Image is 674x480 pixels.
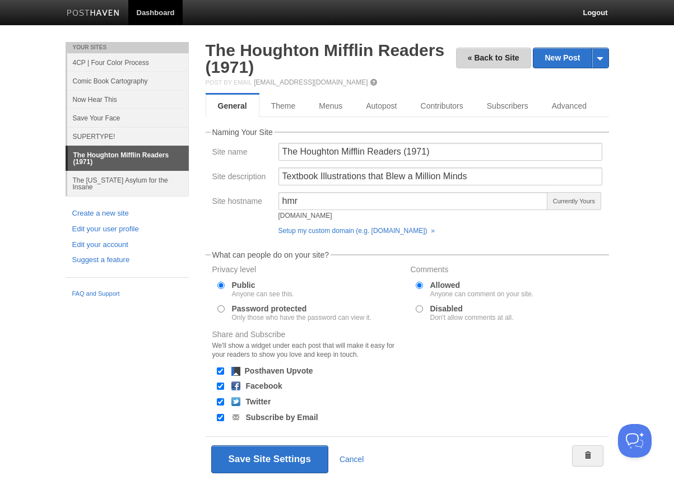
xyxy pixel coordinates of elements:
label: Posthaven Upvote [245,367,313,375]
span: Currently Yours [547,192,601,210]
a: The Houghton Mifflin Readers (1971) [206,41,445,76]
label: Site description [212,173,272,183]
label: Site name [212,148,272,159]
img: facebook.png [231,381,240,390]
a: Advanced [540,95,598,117]
label: Allowed [430,281,534,297]
label: Public [232,281,294,297]
span: Post by Email [206,79,252,86]
a: Setup my custom domain (e.g. [DOMAIN_NAME]) » [278,227,435,235]
div: [DOMAIN_NAME] [278,212,549,219]
a: Subscribers [475,95,540,117]
a: General [206,95,259,117]
div: Only those who have the password can view it. [232,314,371,321]
li: Your Sites [66,42,189,53]
a: New Post [533,48,608,68]
a: 4CP | Four Color Process [67,53,189,72]
a: Edit your user profile [72,223,182,235]
a: Comic Book Cartography [67,72,189,90]
label: Subscribe by Email [246,413,318,421]
div: We'll show a widget under each post that will make it easy for your readers to show you love and ... [212,341,404,359]
a: Theme [259,95,308,117]
a: Autopost [354,95,408,117]
a: « Back to Site [456,48,531,68]
label: Password protected [232,305,371,321]
label: Twitter [246,398,271,406]
label: Share and Subscribe [212,330,404,362]
label: Comments [411,265,602,276]
a: Contributors [409,95,475,117]
a: Save Your Face [67,109,189,127]
a: The Houghton Mifflin Readers (1971) [68,146,189,171]
img: Posthaven-bar [67,10,120,18]
img: twitter.png [231,397,240,406]
a: Now Hear This [67,90,189,109]
a: Edit your account [72,239,182,251]
label: Facebook [246,382,282,390]
a: SUPERTYPE! [67,127,189,146]
a: The [US_STATE] Asylum for the Insane [67,171,189,196]
label: Disabled [430,305,514,321]
a: Menus [307,95,354,117]
legend: Naming Your Site [211,128,275,136]
a: FAQ and Support [72,289,182,299]
div: Don't allow comments at all. [430,314,514,321]
div: Anyone can comment on your site. [430,291,534,297]
a: Create a new site [72,208,182,220]
iframe: Help Scout Beacon - Open [618,424,652,458]
a: Suggest a feature [72,254,182,266]
div: Anyone can see this. [232,291,294,297]
label: Site hostname [212,197,272,208]
button: Save Site Settings [211,445,328,473]
a: Cancel [340,455,364,464]
label: Privacy level [212,265,404,276]
a: [EMAIL_ADDRESS][DOMAIN_NAME] [254,78,368,86]
legend: What can people do on your site? [211,251,331,259]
